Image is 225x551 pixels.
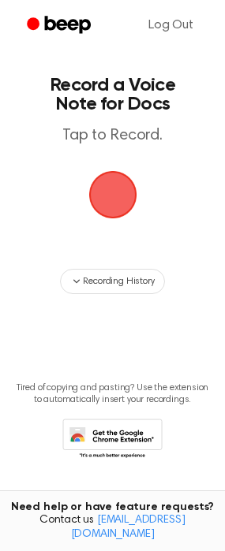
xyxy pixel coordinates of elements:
[133,6,209,44] a: Log Out
[9,514,216,542] span: Contact us
[28,126,197,146] p: Tap to Record.
[71,515,186,540] a: [EMAIL_ADDRESS][DOMAIN_NAME]
[13,382,212,406] p: Tired of copying and pasting? Use the extension to automatically insert your recordings.
[28,76,197,114] h1: Record a Voice Note for Docs
[60,269,164,294] button: Recording History
[16,10,105,41] a: Beep
[83,274,154,289] span: Recording History
[89,171,137,218] img: Beep Logo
